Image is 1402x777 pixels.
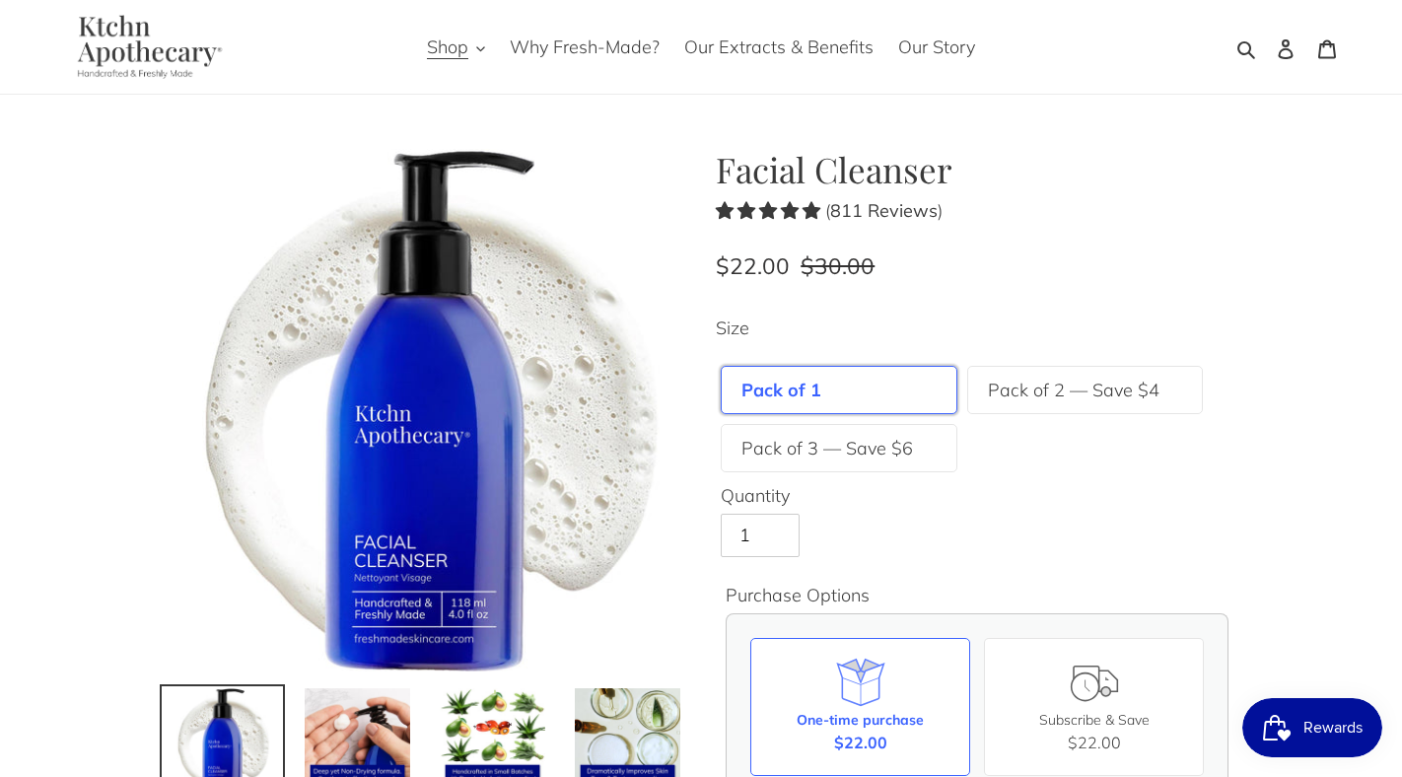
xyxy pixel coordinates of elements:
a: Our Extracts & Benefits [674,31,883,63]
label: Pack of 1 [741,377,821,403]
button: Shop [417,31,495,63]
s: $30.00 [801,251,875,280]
span: $22.00 [716,251,790,280]
span: Why Fresh-Made? [510,35,660,59]
span: Subscribe & Save [1039,711,1150,729]
legend: Purchase Options [726,582,870,608]
div: One-time purchase [797,710,924,731]
a: Why Fresh-Made? [500,31,669,63]
label: Pack of 2 — Save $4 [988,377,1159,403]
span: Our Story [898,35,975,59]
b: 811 Reviews [830,199,938,222]
img: Facial Cleanser [164,149,686,671]
label: Size [716,315,1238,341]
span: $22.00 [1068,733,1121,752]
label: Quantity [721,482,1233,509]
img: Ktchn Apothecary [54,15,237,79]
span: 4.77 stars [716,199,825,222]
iframe: Button to open loyalty program pop-up [1242,698,1382,757]
label: Pack of 3 — Save $6 [741,435,913,461]
span: $22.00 [834,731,887,754]
h1: Facial Cleanser [716,149,1238,190]
a: Our Story [888,31,985,63]
span: Shop [427,35,468,59]
span: Our Extracts & Benefits [684,35,874,59]
span: ( ) [825,199,943,222]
